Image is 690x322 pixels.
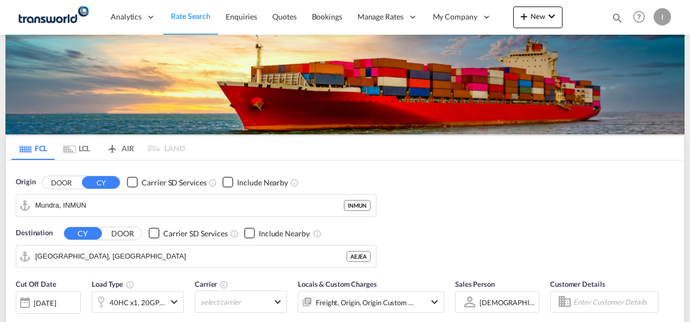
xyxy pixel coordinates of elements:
[316,295,414,310] div: Freight Origin Origin Custom Destination Factory Stuffing
[654,8,671,25] div: I
[230,229,239,238] md-icon: Unchecked: Search for CY (Container Yard) services for all selected carriers.Checked : Search for...
[16,177,35,188] span: Origin
[5,35,685,134] img: LCL+%26+FCL+BACKGROUND.png
[312,12,342,21] span: Bookings
[220,280,228,289] md-icon: The selected Trucker/Carrierwill be displayed in the rate results If the rates are from another f...
[16,5,90,29] img: f753ae806dec11f0841701cdfdf085c0.png
[11,136,185,160] md-pagination-wrapper: Use the left and right arrow keys to navigate between tabs
[34,298,56,308] div: [DATE]
[259,228,310,239] div: Include Nearby
[82,176,120,189] button: CY
[55,136,98,160] md-tab-item: LCL
[92,280,135,288] span: Load Type
[110,295,165,310] div: 40HC x1 20GP x1
[630,8,654,27] div: Help
[455,280,495,288] span: Sales Person
[573,294,655,310] input: Enter Customer Details
[98,136,142,160] md-tab-item: AIR
[35,248,347,265] input: Search by Port
[104,227,142,240] button: DOOR
[237,177,288,188] div: Include Nearby
[16,280,56,288] span: Cut Off Date
[168,295,181,308] md-icon: icon-chevron-down
[163,228,228,239] div: Carrier SD Services
[195,280,228,288] span: Carrier
[290,178,299,187] md-icon: Unchecked: Ignores neighbouring ports when fetching rates.Checked : Includes neighbouring ports w...
[127,177,206,188] md-checkbox: Checkbox No Ink
[16,195,376,216] md-input-container: Mundra, INMUN
[550,280,605,288] span: Customer Details
[35,197,344,214] input: Search by Port
[347,251,370,262] div: AEJEA
[513,7,563,28] button: icon-plus 400-fgNewicon-chevron-down
[428,295,441,308] md-icon: icon-chevron-down
[478,294,536,310] md-select: Sales Person: Irishi Kiran
[611,12,623,24] md-icon: icon-magnify
[106,142,119,150] md-icon: icon-airplane
[630,8,648,26] span: Help
[208,178,217,187] md-icon: Unchecked: Search for CY (Container Yard) services for all selected carriers.Checked : Search for...
[16,246,376,267] md-input-container: Jebel Ali, AEJEA
[344,200,370,211] div: INMUN
[226,12,257,21] span: Enquiries
[16,228,53,239] span: Destination
[480,298,576,307] div: [DEMOGRAPHIC_DATA] Kiran
[171,11,210,21] span: Rate Search
[611,12,623,28] div: icon-magnify
[313,229,322,238] md-icon: Unchecked: Ignores neighbouring ports when fetching rates.Checked : Includes neighbouring ports w...
[111,11,142,22] span: Analytics
[92,291,184,313] div: 40HC x1 20GP x1icon-chevron-down
[357,11,404,22] span: Manage Rates
[433,11,477,22] span: My Company
[149,228,228,239] md-checkbox: Checkbox No Ink
[222,177,288,188] md-checkbox: Checkbox No Ink
[272,12,296,21] span: Quotes
[298,280,377,288] span: Locals & Custom Charges
[64,227,102,240] button: CY
[42,176,80,189] button: DOOR
[545,10,558,23] md-icon: icon-chevron-down
[16,291,81,314] div: [DATE]
[244,228,310,239] md-checkbox: Checkbox No Ink
[517,12,558,21] span: New
[142,177,206,188] div: Carrier SD Services
[11,136,55,160] md-tab-item: FCL
[517,10,531,23] md-icon: icon-plus 400-fg
[298,291,444,313] div: Freight Origin Origin Custom Destination Factory Stuffingicon-chevron-down
[126,280,135,289] md-icon: icon-information-outline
